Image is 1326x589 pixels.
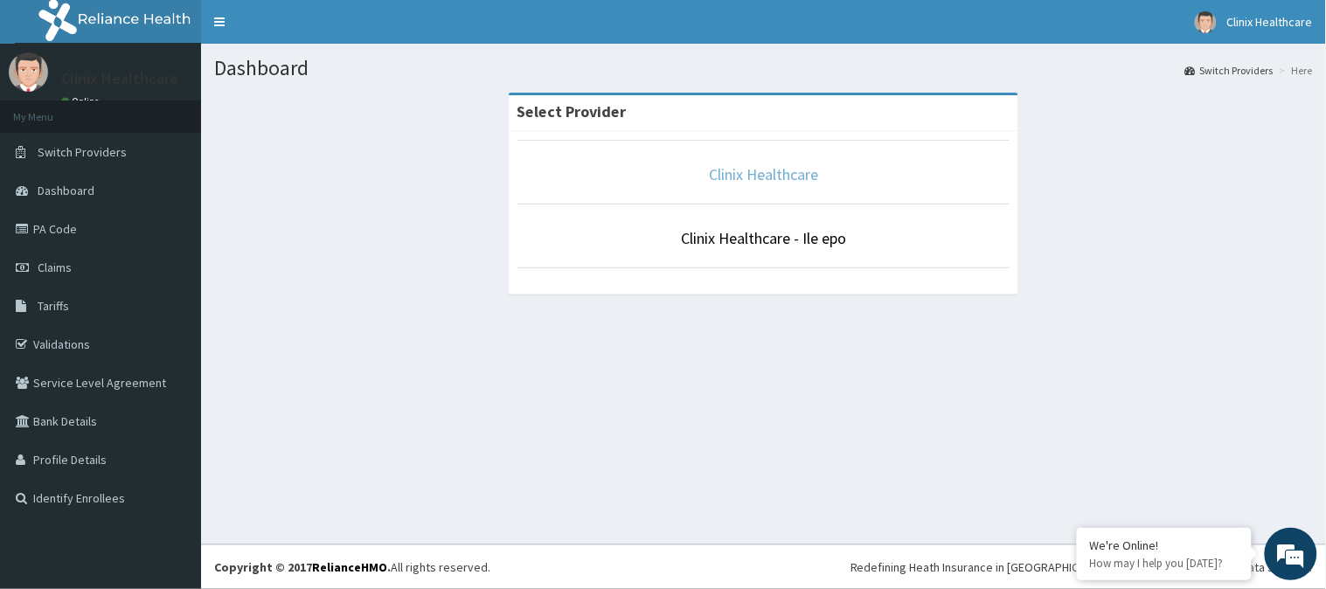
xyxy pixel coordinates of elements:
a: Switch Providers [1185,63,1274,78]
a: RelianceHMO [312,559,387,575]
img: User Image [1195,11,1217,33]
h1: Dashboard [214,57,1313,80]
span: Switch Providers [38,144,127,160]
span: Dashboard [38,183,94,198]
a: Online [61,95,103,107]
a: Clinix Healthcare - Ile epo [681,228,846,248]
strong: Copyright © 2017 . [214,559,391,575]
img: User Image [9,52,48,92]
li: Here [1275,63,1313,78]
p: Clinix Healthcare [61,71,178,87]
p: How may I help you today? [1090,556,1239,571]
span: Claims [38,260,72,275]
span: Clinix Healthcare [1227,14,1313,30]
div: Redefining Heath Insurance in [GEOGRAPHIC_DATA] using Telemedicine and Data Science! [850,558,1313,576]
strong: Select Provider [517,101,627,121]
a: Clinix Healthcare [709,164,818,184]
div: We're Online! [1090,537,1239,553]
span: Tariffs [38,298,69,314]
footer: All rights reserved. [201,544,1326,589]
